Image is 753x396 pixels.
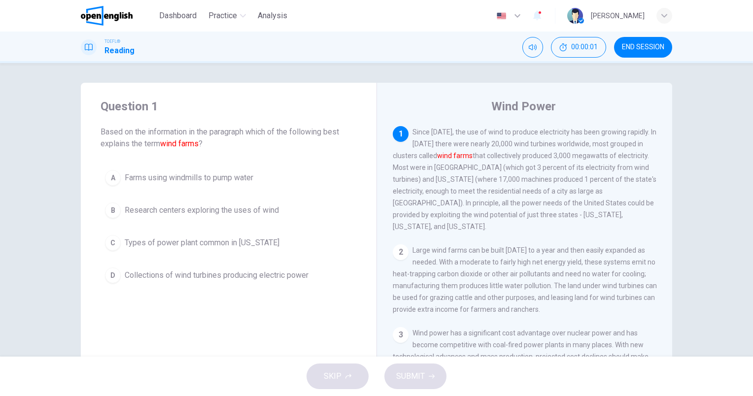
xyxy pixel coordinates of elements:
[522,37,543,58] div: Mute
[104,45,135,57] h1: Reading
[160,139,199,148] font: wind farms
[105,202,121,218] div: B
[101,126,357,150] span: Based on the information in the paragraph which of the following best explains the term ?
[81,6,133,26] img: OpenEnglish logo
[437,152,473,160] font: wind farms
[101,198,357,223] button: BResearch centers exploring the uses of wind
[551,37,606,58] button: 00:00:01
[125,237,279,249] span: Types of power plant common in [US_STATE]
[393,327,409,343] div: 3
[155,7,201,25] button: Dashboard
[254,7,291,25] button: Analysis
[101,99,357,114] h4: Question 1
[495,12,508,20] img: en
[104,38,120,45] span: TOEFL®
[622,43,664,51] span: END SESSION
[614,37,672,58] button: END SESSION
[393,128,656,231] span: Since [DATE], the use of wind to produce electricity has been growing rapidly. In [DATE] there we...
[491,99,556,114] h4: Wind Power
[258,10,287,22] span: Analysis
[105,170,121,186] div: A
[125,204,279,216] span: Research centers exploring the uses of wind
[567,8,583,24] img: Profile picture
[208,10,237,22] span: Practice
[105,267,121,283] div: D
[393,244,409,260] div: 2
[101,263,357,288] button: DCollections of wind turbines producing electric power
[125,172,253,184] span: Farms using windmills to pump water
[205,7,250,25] button: Practice
[551,37,606,58] div: Hide
[571,43,598,51] span: 00:00:01
[125,269,308,281] span: Collections of wind turbines producing electric power
[393,246,657,313] span: Large wind farms can be built [DATE] to a year and then easily expanded as needed. With a moderat...
[101,231,357,255] button: CTypes of power plant common in [US_STATE]
[591,10,645,22] div: [PERSON_NAME]
[81,6,155,26] a: OpenEnglish logo
[393,126,409,142] div: 1
[105,235,121,251] div: C
[101,165,357,190] button: AFarms using windmills to pump water
[159,10,197,22] span: Dashboard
